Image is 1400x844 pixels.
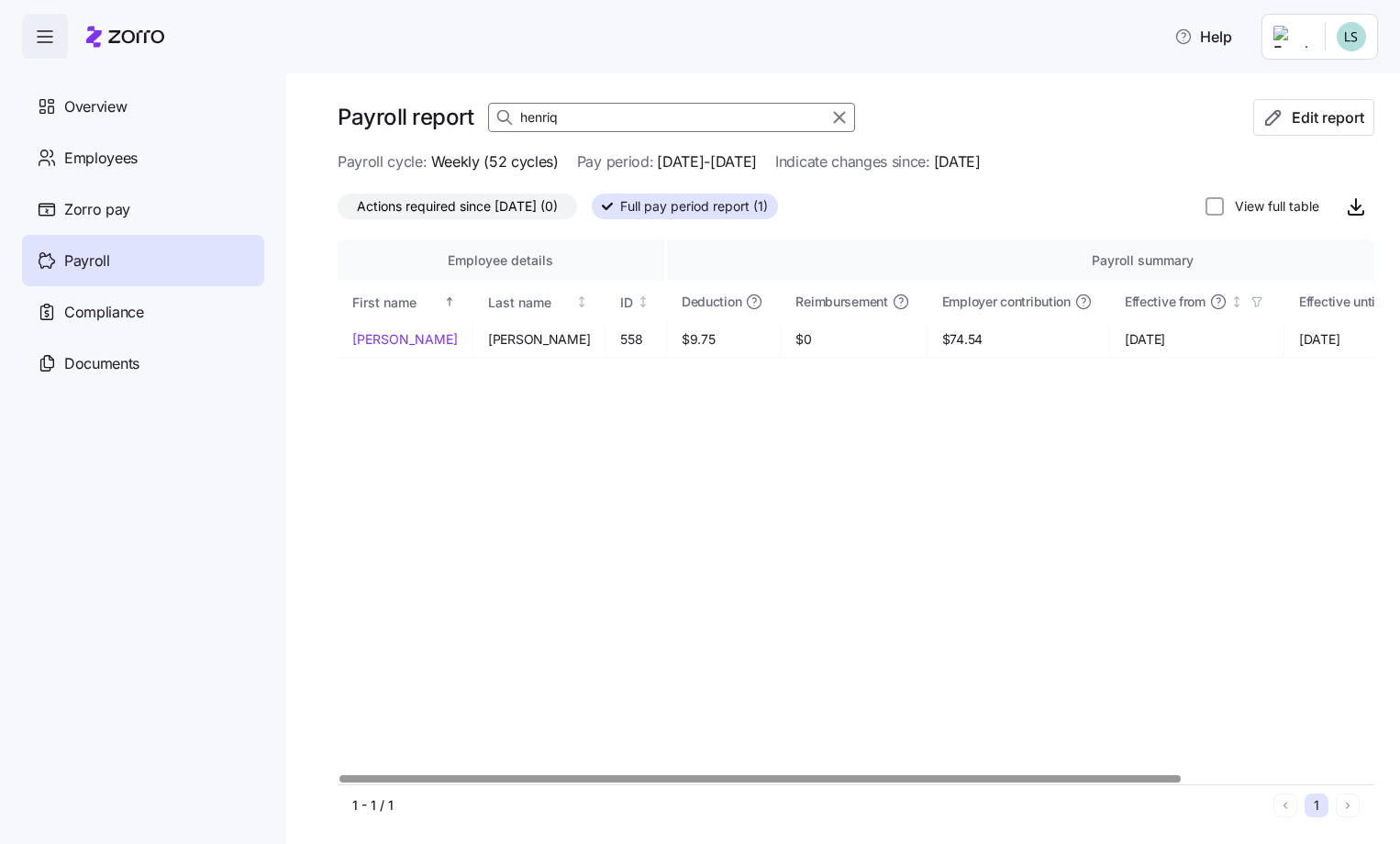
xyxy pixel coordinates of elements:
span: Help [1174,26,1232,48]
a: Employees [22,132,264,183]
div: Employee details [352,250,650,271]
span: [PERSON_NAME] [488,330,590,349]
a: Compliance [22,286,264,338]
th: Last nameNot sorted [473,281,606,323]
span: Payroll cycle: [338,150,428,173]
span: 558 [620,330,651,349]
span: Employer contribution [942,293,1071,311]
th: IDNot sorted [606,281,667,323]
a: Zorro pay [22,183,264,235]
span: Overview [64,95,127,118]
span: Employees [64,147,138,170]
span: Deduction [682,293,741,311]
span: Actions required since [DATE] (0) [357,194,558,218]
span: Weekly (52 cycles) [431,150,559,173]
span: Full pay period report (1) [620,194,768,218]
input: Search employees [488,103,855,132]
div: Not sorted [637,295,650,308]
a: Documents [22,338,264,389]
a: Payroll [22,235,264,286]
h1: Payroll report [338,103,473,131]
div: Sorted ascending [443,295,456,308]
div: First name [352,293,440,313]
button: Edit report [1253,99,1374,136]
span: Compliance [64,301,144,324]
img: d552751acb159096fc10a5bc90168bac [1337,22,1366,51]
button: 1 [1305,794,1328,817]
span: $0 [795,330,911,349]
span: Documents [64,352,139,375]
button: Help [1160,18,1247,55]
label: View full table [1224,197,1319,216]
span: Effective until [1299,293,1379,311]
span: Edit report [1292,106,1364,128]
span: [DATE] [1125,330,1269,349]
span: Effective from [1125,293,1206,311]
span: Zorro pay [64,198,130,221]
span: Reimbursement [795,293,887,311]
a: [PERSON_NAME] [352,330,458,349]
th: Effective fromNot sorted [1110,281,1284,323]
span: [DATE]-[DATE] [657,150,757,173]
div: Not sorted [1230,295,1243,308]
button: Previous page [1273,794,1297,817]
th: First nameSorted ascending [338,281,473,323]
span: Payroll [64,250,110,272]
img: Employer logo [1273,26,1310,48]
a: Overview [22,81,264,132]
span: [DATE] [934,150,981,173]
span: $74.54 [942,330,1094,349]
span: Indicate changes since: [775,150,930,173]
div: Last name [488,293,572,313]
div: Not sorted [575,295,588,308]
span: $9.75 [682,330,765,349]
button: Next page [1336,794,1360,817]
div: ID [620,293,633,313]
span: Pay period: [577,150,653,173]
div: 1 - 1 / 1 [352,796,1266,815]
